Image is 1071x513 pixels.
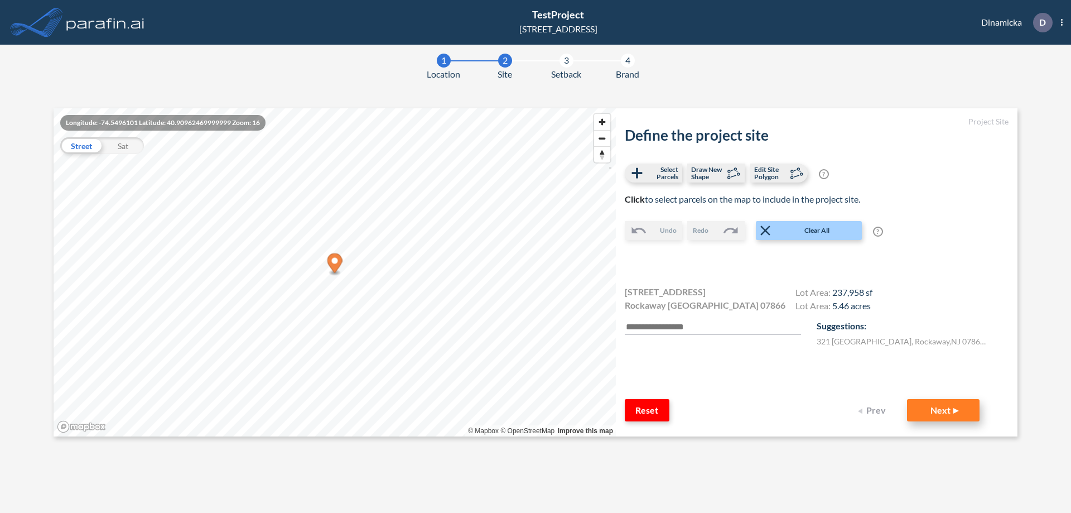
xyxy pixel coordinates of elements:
button: Undo [625,221,682,240]
a: Improve this map [558,427,613,435]
div: Street [60,137,102,154]
canvas: Map [54,108,616,437]
button: Zoom in [594,114,610,130]
h5: Project Site [625,117,1009,127]
span: ? [819,169,829,179]
button: Clear All [756,221,862,240]
span: ? [873,227,883,237]
div: Longitude: -74.5496101 Latitude: 40.90962469999999 Zoom: 16 [60,115,266,131]
label: 321 [GEOGRAPHIC_DATA] , Rockaway , NJ 07866 , US [817,335,990,347]
span: 237,958 sf [832,287,872,298]
b: Click [625,194,645,204]
h4: Lot Area: [795,300,872,314]
a: Mapbox homepage [57,420,106,433]
h4: Lot Area: [795,287,872,300]
span: Draw New Shape [691,166,724,180]
div: 3 [559,54,573,68]
span: Edit Site Polygon [754,166,787,180]
a: Mapbox [468,427,499,435]
span: 5.46 acres [832,300,871,311]
a: OpenStreetMap [500,427,554,435]
div: 1 [437,54,451,68]
p: Suggestions: [817,319,1009,333]
span: TestProject [532,8,584,21]
h2: Define the project site [625,127,1009,144]
div: [STREET_ADDRESS] [519,22,597,36]
p: D [1039,17,1046,27]
button: Next [907,399,980,421]
button: Prev [851,399,896,421]
span: to select parcels on the map to include in the project site. [625,194,860,204]
span: Clear All [774,226,861,236]
span: [STREET_ADDRESS] [625,285,706,299]
div: 2 [498,54,512,68]
button: Reset [625,399,669,421]
span: Setback [551,68,581,81]
button: Reset bearing to north [594,146,610,162]
img: logo [64,11,147,33]
div: Map marker [327,253,342,276]
span: Location [427,68,460,81]
span: Undo [660,226,677,236]
span: Reset bearing to north [594,147,610,162]
div: Sat [102,137,144,154]
span: Brand [616,68,639,81]
span: Rockaway [GEOGRAPHIC_DATA] 07866 [625,299,785,312]
button: Zoom out [594,130,610,146]
span: Select Parcels [645,166,678,180]
span: Site [498,68,512,81]
button: Redo [687,221,745,240]
span: Zoom out [594,131,610,146]
div: 4 [621,54,635,68]
span: Redo [693,226,708,236]
div: Dinamicka [964,13,1063,32]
